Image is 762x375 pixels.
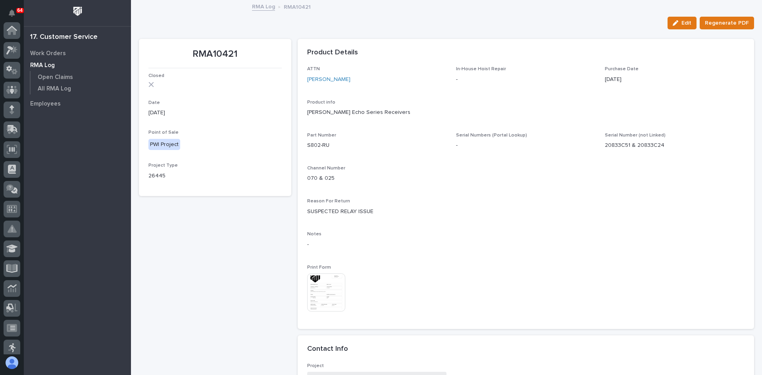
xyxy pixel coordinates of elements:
span: Serial Numbers (Portal Lookup) [456,133,527,138]
p: RMA Log [30,62,55,69]
div: 17. Customer Service [30,33,98,42]
span: Channel Number [307,166,345,171]
span: Product info [307,100,335,105]
p: RMA10421 [148,48,282,60]
span: In-House Hoist Repair [456,67,506,71]
a: RMA Log [252,2,275,11]
span: Project Type [148,163,178,168]
p: [DATE] [605,75,744,84]
span: Project [307,363,324,368]
p: 20833C51 & 20833C24 [605,141,744,150]
a: Open Claims [31,71,131,83]
span: Reason For Return [307,199,350,204]
button: Regenerate PDF [700,17,754,29]
span: Closed [148,73,164,78]
a: [PERSON_NAME] [307,75,350,84]
span: Date [148,100,160,105]
a: Work Orders [24,47,131,59]
p: S802-RU [307,141,446,150]
span: Notes [307,232,321,237]
p: - [307,240,745,249]
a: All RMA Log [31,83,131,94]
div: PWI Project [148,139,180,150]
p: RMA10421 [284,2,311,11]
p: All RMA Log [38,85,71,92]
h2: Contact Info [307,345,348,354]
span: Print Form [307,265,331,270]
span: Point of Sale [148,130,179,135]
a: Employees [24,98,131,110]
p: Open Claims [38,74,73,81]
div: Notifications64 [10,10,20,22]
p: 070 & 025 [307,174,446,183]
button: Notifications [4,5,20,21]
h2: Product Details [307,48,358,57]
span: Part Number [307,133,336,138]
p: Work Orders [30,50,66,57]
span: ATTN [307,67,320,71]
p: SUSPECTED RELAY ISSUE [307,208,745,216]
span: Serial Number (not Linked) [605,133,666,138]
p: 26445 [148,172,282,180]
p: [DATE] [148,109,282,117]
p: - [456,141,595,150]
p: Employees [30,100,61,108]
img: Workspace Logo [70,4,85,19]
p: 64 [17,8,23,13]
a: RMA Log [24,59,131,71]
p: [PERSON_NAME] Echo Series Receivers [307,108,745,117]
p: - [456,75,595,84]
span: Edit [681,19,691,27]
button: users-avatar [4,354,20,371]
span: Purchase Date [605,67,639,71]
button: Edit [668,17,697,29]
span: Regenerate PDF [705,18,749,28]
